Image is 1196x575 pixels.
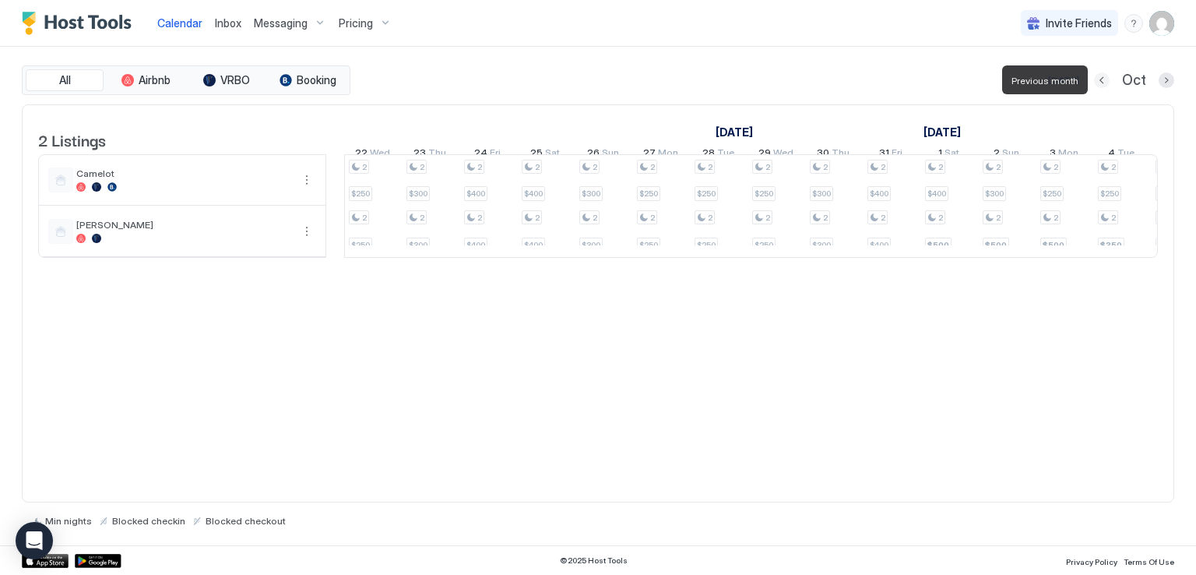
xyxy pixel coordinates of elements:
[370,146,390,163] span: Wed
[985,189,1004,199] span: $300
[22,65,350,95] div: tab-group
[1100,189,1119,199] span: $250
[697,240,716,250] span: $250
[351,240,370,250] span: $250
[875,143,906,166] a: October 31, 2025
[76,219,291,231] span: [PERSON_NAME]
[927,189,946,199] span: $400
[1002,146,1019,163] span: Sun
[22,12,139,35] div: Host Tools Logo
[938,146,942,163] span: 1
[215,16,241,30] span: Inbox
[1117,146,1134,163] span: Tue
[1050,146,1056,163] span: 3
[813,143,853,166] a: October 30, 2025
[755,240,773,250] span: $250
[870,240,888,250] span: $400
[524,189,543,199] span: $400
[297,171,316,189] button: More options
[892,146,902,163] span: Fri
[59,73,71,87] span: All
[938,162,943,172] span: 2
[1054,162,1058,172] span: 2
[355,146,368,163] span: 22
[832,146,850,163] span: Thu
[1124,14,1143,33] div: menu
[1111,162,1116,172] span: 2
[990,143,1023,166] a: November 2, 2025
[420,213,424,223] span: 2
[477,162,482,172] span: 2
[1094,72,1110,88] button: Previous month
[697,189,716,199] span: $250
[881,162,885,172] span: 2
[470,143,505,166] a: October 24, 2025
[524,240,543,250] span: $400
[560,556,628,566] span: © 2025 Host Tools
[75,554,121,568] div: Google Play Store
[1124,557,1174,566] span: Terms Of Use
[351,143,394,166] a: October 22, 2025
[22,554,69,568] a: App Store
[107,69,185,91] button: Airbnb
[215,15,241,31] a: Inbox
[938,213,943,223] span: 2
[758,146,771,163] span: 29
[409,189,427,199] span: $300
[1111,213,1116,223] span: 2
[339,16,373,30] span: Pricing
[477,213,482,223] span: 2
[420,162,424,172] span: 2
[38,128,106,151] span: 2 Listings
[530,146,543,163] span: 25
[870,189,888,199] span: $400
[1066,557,1117,566] span: Privacy Policy
[583,143,623,166] a: October 26, 2025
[927,240,949,250] span: $500
[593,213,597,223] span: 2
[1043,189,1061,199] span: $250
[698,143,738,166] a: October 28, 2025
[139,73,171,87] span: Airbnb
[254,16,308,30] span: Messaging
[1046,143,1082,166] a: November 3, 2025
[45,515,92,527] span: Min nights
[112,515,185,527] span: Blocked checkin
[188,69,266,91] button: VRBO
[994,146,1000,163] span: 2
[881,213,885,223] span: 2
[157,16,202,30] span: Calendar
[466,189,485,199] span: $400
[428,146,446,163] span: Thu
[297,222,316,241] button: More options
[1058,146,1078,163] span: Mon
[297,222,316,241] div: menu
[220,73,250,87] span: VRBO
[593,162,597,172] span: 2
[773,146,793,163] span: Wed
[650,213,655,223] span: 2
[351,189,370,199] span: $250
[639,189,658,199] span: $250
[812,240,831,250] span: $300
[920,121,965,143] a: November 1, 2025
[297,171,316,189] div: menu
[26,69,104,91] button: All
[639,143,682,166] a: October 27, 2025
[996,213,1001,223] span: 2
[996,162,1001,172] span: 2
[823,213,828,223] span: 2
[16,522,53,559] div: Open Intercom Messenger
[362,162,367,172] span: 2
[934,143,963,166] a: November 1, 2025
[1104,143,1138,166] a: November 4, 2025
[944,146,959,163] span: Sat
[76,168,291,179] span: Camelot
[658,146,678,163] span: Mon
[206,515,286,527] span: Blocked checkout
[1066,552,1117,569] a: Privacy Policy
[490,146,501,163] span: Fri
[765,213,770,223] span: 2
[587,146,600,163] span: 26
[817,146,829,163] span: 30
